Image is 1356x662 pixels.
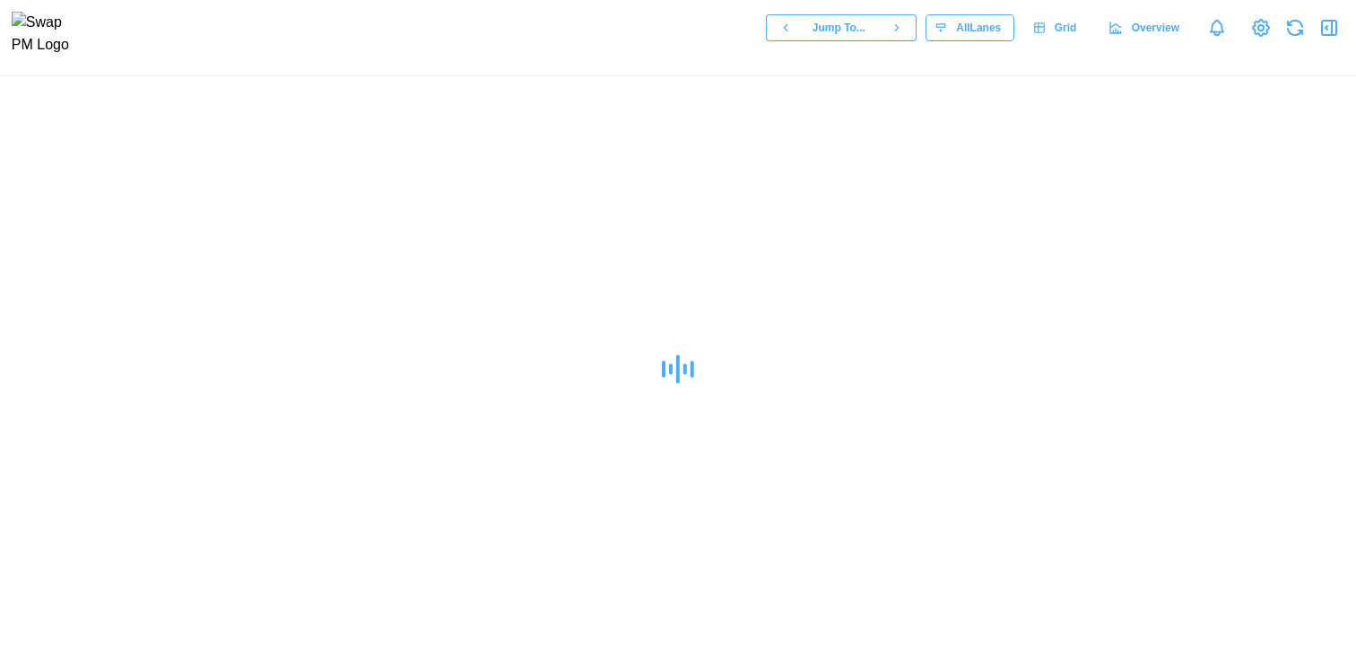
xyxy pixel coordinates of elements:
span: Jump To... [813,15,865,40]
a: Notifications [1202,13,1232,43]
button: AllLanes [926,14,1014,41]
a: Grid [1023,14,1090,41]
button: Refresh Grid [1282,15,1308,40]
a: View Project [1248,15,1273,40]
span: Grid [1055,15,1077,40]
span: Overview [1132,15,1179,40]
button: Open Drawer [1317,15,1342,40]
img: Swap PM Logo [12,12,84,57]
span: All Lanes [956,15,1001,40]
button: Jump To... [804,14,878,41]
a: Overview [1099,14,1193,41]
